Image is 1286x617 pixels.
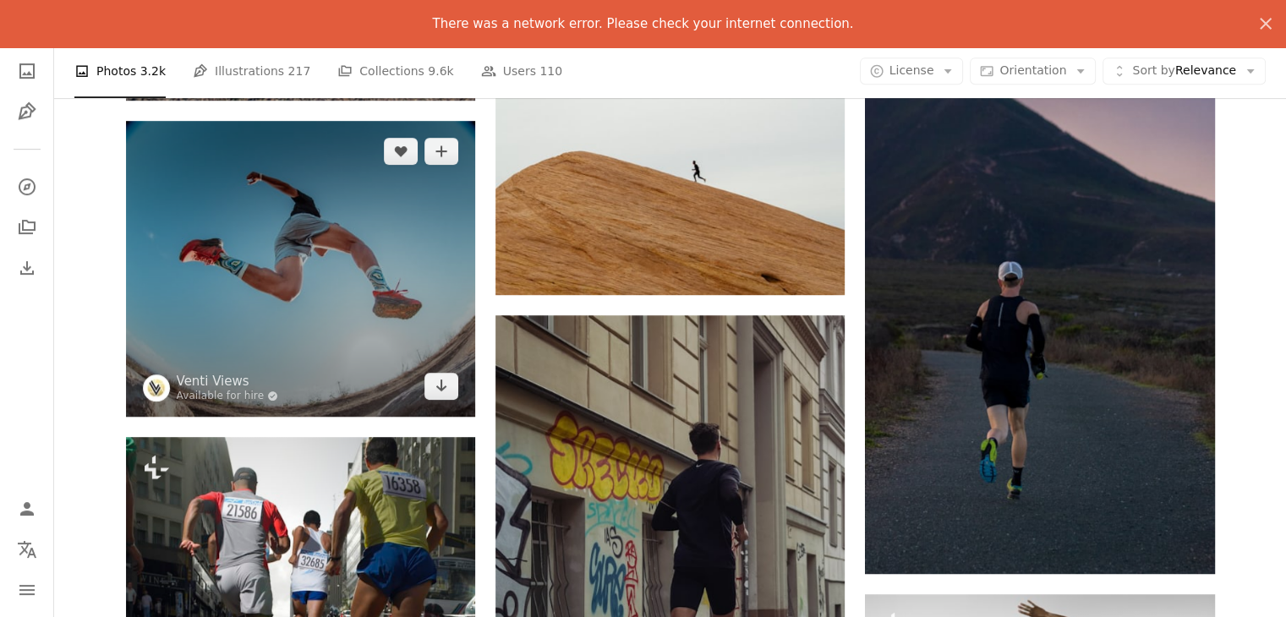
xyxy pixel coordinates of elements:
a: Users 110 [481,44,562,98]
a: Venti Views [177,373,279,390]
img: a man flying through the air while riding a skateboard [126,121,475,417]
img: woman jogging on gray road across mountain during daytime [865,50,1214,574]
span: 110 [539,62,562,80]
button: Language [10,532,44,566]
a: Illustrations [10,95,44,128]
button: Orientation [970,57,1096,85]
span: License [889,63,934,77]
span: Orientation [999,63,1066,77]
a: Available for hire [177,390,279,403]
a: a man flying through the air while riding a skateboard [126,261,475,276]
a: man in black shorts and shirt jogging at sidewalk [495,570,845,585]
span: Sort by [1132,63,1174,77]
button: Add to Collection [424,138,458,165]
a: woman jogging on gray road across mountain during daytime [865,304,1214,319]
a: Download [424,373,458,400]
a: Explore [10,170,44,204]
a: Collections 9.6k [337,44,453,98]
button: Sort byRelevance [1103,57,1266,85]
span: 9.6k [428,62,453,80]
a: Download History [10,251,44,285]
a: Illustrations 217 [193,44,310,98]
span: Relevance [1132,63,1236,79]
a: Log in / Sign up [10,492,44,526]
button: License [860,57,964,85]
a: Collections [10,210,44,244]
a: Photos [10,54,44,88]
button: Like [384,138,418,165]
span: 217 [288,62,311,80]
p: There was a network error. Please check your internet connection. [432,14,853,34]
button: Menu [10,573,44,607]
img: Go to Venti Views's profile [143,374,170,401]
